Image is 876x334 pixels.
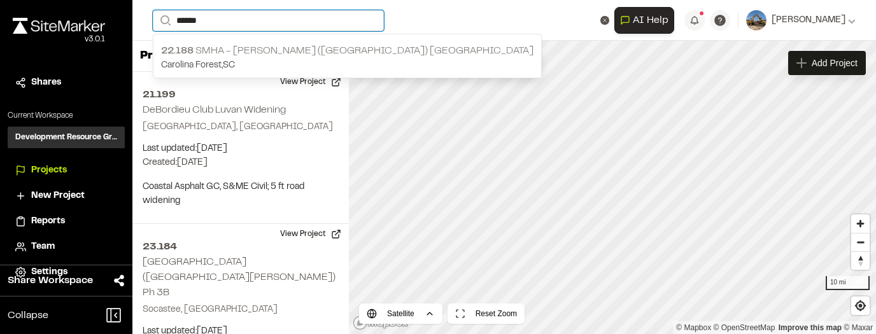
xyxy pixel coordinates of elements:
button: Reset bearing to north [851,251,870,270]
a: OpenStreetMap [714,323,775,332]
img: rebrand.png [13,18,105,34]
span: Collapse [8,308,48,323]
p: Projects [140,48,188,65]
button: Find my location [851,296,870,315]
a: Maxar [844,323,873,332]
a: Projects [15,164,117,177]
span: 22.188 [161,46,194,55]
span: Reports [31,214,65,228]
a: Mapbox [676,323,711,332]
a: Map feedback [779,323,842,332]
button: Zoom in [851,214,870,233]
p: [GEOGRAPHIC_DATA], [GEOGRAPHIC_DATA] [143,120,339,134]
a: Reports [15,214,117,228]
span: Team [31,240,55,254]
span: [PERSON_NAME] [772,13,845,27]
span: Add Project [812,57,858,69]
p: Last updated: [DATE] [143,142,339,156]
button: Clear text [600,16,609,25]
p: Coastal Asphalt GC, S&ME Civil; 5 ft road widening [143,180,339,208]
a: Mapbox logo [353,316,409,330]
canvas: Map [349,41,876,334]
span: AI Help [633,13,668,28]
button: View Project [272,72,349,92]
p: Carolina Forest , SC [161,59,533,73]
button: Satellite [359,303,442,324]
p: SMHa - [PERSON_NAME] ([GEOGRAPHIC_DATA]) [GEOGRAPHIC_DATA] [161,43,533,59]
div: Open AI Assistant [614,7,679,34]
p: Socastee, [GEOGRAPHIC_DATA] [143,303,339,317]
h2: [GEOGRAPHIC_DATA] ([GEOGRAPHIC_DATA][PERSON_NAME]) Ph 3B [143,258,336,297]
h3: Development Resource Group [15,132,117,143]
h2: 21.199 [143,87,339,102]
a: New Project [15,189,117,203]
h2: DeBordieu Club Luvan Widening [143,106,286,115]
span: Shares [31,76,61,90]
span: Zoom out [851,233,870,251]
button: View Project [272,224,349,244]
h2: 23.184 [143,239,339,254]
button: Search [153,10,176,31]
img: User [746,10,766,31]
span: New Project [31,189,85,203]
p: Created: [DATE] [143,156,339,170]
span: Projects [31,164,67,177]
p: Current Workspace [8,110,125,122]
button: Reset Zoom [448,303,525,324]
a: Shares [15,76,117,90]
a: 22.188 SMHa - [PERSON_NAME] ([GEOGRAPHIC_DATA]) [GEOGRAPHIC_DATA]Carolina Forest,SC [153,38,541,78]
span: Share Workspace [8,273,93,288]
button: [PERSON_NAME] [746,10,856,31]
div: Oh geez...please don't... [13,34,105,45]
button: Zoom out [851,233,870,251]
div: 10 mi [826,276,870,290]
button: Open AI Assistant [614,7,674,34]
a: Team [15,240,117,254]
